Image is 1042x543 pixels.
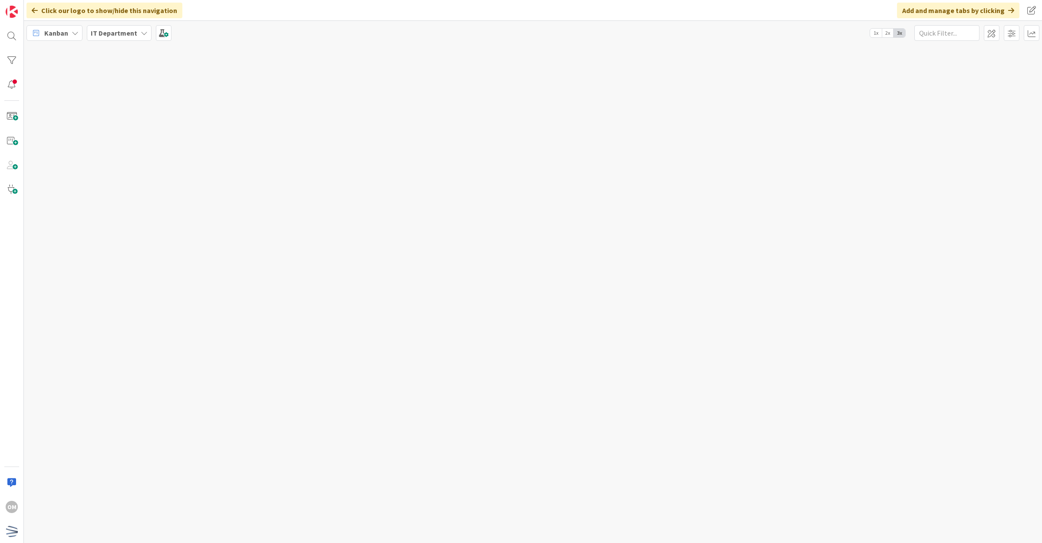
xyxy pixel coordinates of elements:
[44,28,68,38] span: Kanban
[6,525,18,537] img: avatar
[914,25,979,41] input: Quick Filter...
[897,3,1019,18] div: Add and manage tabs by clicking
[6,6,18,18] img: Visit kanbanzone.com
[6,501,18,513] div: OM
[882,29,894,37] span: 2x
[91,29,137,37] b: IT Department
[894,29,905,37] span: 3x
[870,29,882,37] span: 1x
[26,3,182,18] div: Click our logo to show/hide this navigation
